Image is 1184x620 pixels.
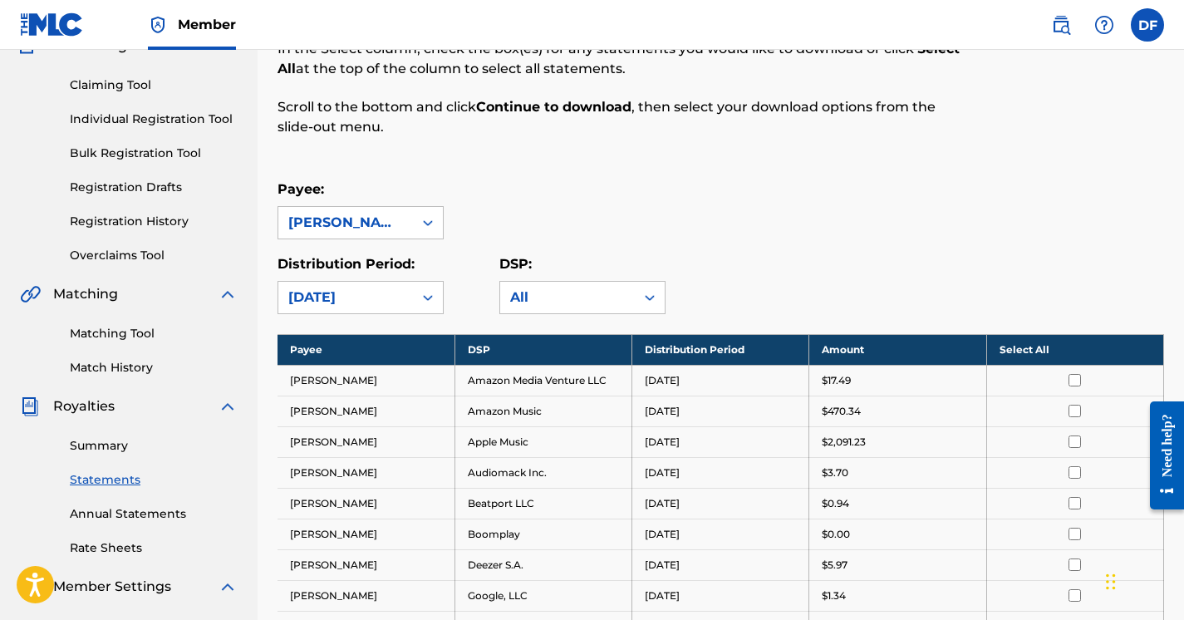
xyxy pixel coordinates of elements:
img: Royalties [20,396,40,416]
a: Registration History [70,213,238,230]
div: User Menu [1131,8,1164,42]
p: $0.00 [822,527,850,542]
strong: Continue to download [476,99,631,115]
span: Member [178,15,236,34]
a: Overclaims Tool [70,247,238,264]
div: [PERSON_NAME] [288,213,403,233]
a: Registration Drafts [70,179,238,196]
img: search [1051,15,1071,35]
td: [PERSON_NAME] [278,549,454,580]
label: Payee: [278,181,324,197]
td: [DATE] [632,457,809,488]
td: [PERSON_NAME] [278,426,454,457]
td: Beatport LLC [454,488,631,519]
th: Payee [278,334,454,365]
label: Distribution Period: [278,256,415,272]
td: [DATE] [632,426,809,457]
p: $470.34 [822,404,861,419]
a: Bulk Registration Tool [70,145,238,162]
img: help [1094,15,1114,35]
p: $5.97 [822,558,847,573]
a: Rate Sheets [70,539,238,557]
a: Summary [70,437,238,455]
td: Amazon Music [454,396,631,426]
a: Matching Tool [70,325,238,342]
th: Distribution Period [632,334,809,365]
td: [DATE] [632,549,809,580]
img: MLC Logo [20,12,84,37]
th: DSP [454,334,631,365]
td: [PERSON_NAME] [278,396,454,426]
td: [PERSON_NAME] [278,365,454,396]
a: Public Search [1044,8,1078,42]
p: In the Select column, check the box(es) for any statements you would like to download or click at... [278,39,960,79]
img: Matching [20,284,41,304]
div: Help [1088,8,1121,42]
th: Select All [986,334,1163,365]
td: [DATE] [632,580,809,611]
div: Drag [1106,557,1116,607]
td: [DATE] [632,488,809,519]
iframe: Resource Center [1137,388,1184,522]
td: [PERSON_NAME] [278,457,454,488]
p: $0.94 [822,496,849,511]
div: All [510,288,625,308]
img: expand [218,284,238,304]
td: [PERSON_NAME] [278,580,454,611]
th: Amount [809,334,986,365]
td: Amazon Media Venture LLC [454,365,631,396]
img: expand [218,396,238,416]
td: Apple Music [454,426,631,457]
span: Matching [53,284,118,304]
a: Individual Registration Tool [70,111,238,128]
a: Claiming Tool [70,76,238,94]
td: [DATE] [632,396,809,426]
span: Member Settings [53,577,171,597]
a: Match History [70,359,238,376]
iframe: Chat Widget [1101,540,1184,620]
img: expand [218,577,238,597]
p: Scroll to the bottom and click , then select your download options from the slide-out menu. [278,97,960,137]
td: Deezer S.A. [454,549,631,580]
label: DSP: [499,256,532,272]
td: Audiomack Inc. [454,457,631,488]
td: [DATE] [632,519,809,549]
td: Google, LLC [454,580,631,611]
td: [PERSON_NAME] [278,519,454,549]
span: Royalties [53,396,115,416]
a: Statements [70,471,238,489]
td: Boomplay [454,519,631,549]
p: $1.34 [822,588,846,603]
img: Top Rightsholder [148,15,168,35]
div: [DATE] [288,288,403,308]
a: Annual Statements [70,505,238,523]
td: [DATE] [632,365,809,396]
td: [PERSON_NAME] [278,488,454,519]
p: $2,091.23 [822,435,866,450]
p: $17.49 [822,373,851,388]
p: $3.70 [822,465,848,480]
